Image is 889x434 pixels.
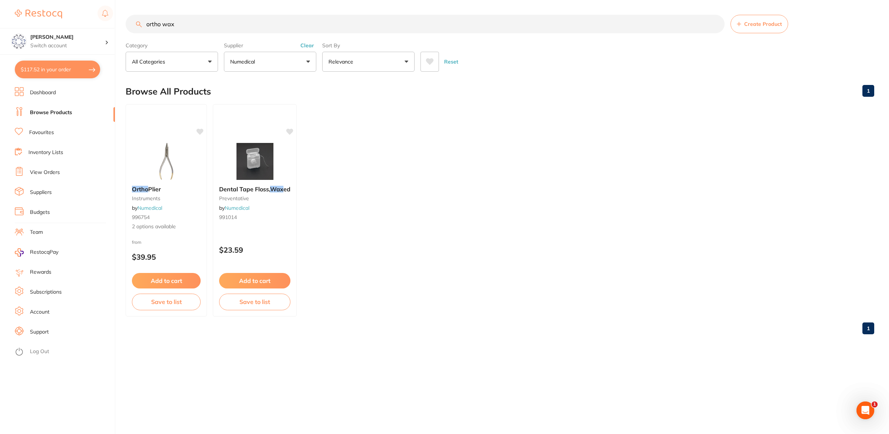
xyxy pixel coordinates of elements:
button: Add to cart [219,273,290,288]
span: ed [283,185,290,193]
span: from [132,239,142,245]
label: Supplier [224,42,316,49]
p: Switch account [30,42,105,49]
p: All Categories [132,58,168,65]
a: 1 [862,321,874,336]
a: Team [30,229,43,236]
img: RestocqPay [15,248,24,257]
img: Ortho Plier [142,143,190,180]
em: Wax [270,185,283,193]
a: RestocqPay [15,248,58,257]
a: Subscriptions [30,288,62,296]
a: Browse Products [30,109,72,116]
span: 1 [872,401,878,407]
span: Dental Tape Floss, [219,185,270,193]
h2: Browse All Products [126,86,211,97]
span: 2 options available [132,223,201,230]
button: Log Out [15,346,113,358]
span: Create Product [744,21,782,27]
span: 996754 [132,214,150,221]
button: Numedical [224,52,316,72]
label: Sort By [322,42,415,49]
span: by [219,205,249,211]
span: 991014 [219,214,237,221]
span: RestocqPay [30,249,58,256]
input: Search Products [126,15,725,33]
a: Restocq Logo [15,6,62,23]
a: Dashboard [30,89,56,96]
a: Numedical [137,205,162,211]
button: All Categories [126,52,218,72]
p: Numedical [230,58,258,65]
small: instruments [132,195,201,201]
small: preventative [219,195,290,201]
a: Budgets [30,209,50,216]
a: Suppliers [30,189,52,196]
button: Create Product [730,15,788,33]
a: Log Out [30,348,49,355]
p: $39.95 [132,253,201,261]
button: Relevance [322,52,415,72]
b: Dental Tape Floss, Waxed [219,186,290,192]
span: Plier [148,185,161,193]
a: Account [30,308,50,316]
a: Rewards [30,269,51,276]
button: Save to list [132,294,201,310]
img: Dental Tape Floss, Waxed [231,143,279,180]
p: Relevance [328,58,356,65]
img: Restocq Logo [15,10,62,18]
button: $117.52 in your order [15,61,100,78]
a: Favourites [29,129,54,136]
p: $23.59 [219,246,290,254]
span: by [132,205,162,211]
a: Support [30,328,49,336]
iframe: Intercom live chat [856,401,874,419]
button: Reset [442,52,460,72]
img: Eumundi Dental [11,34,26,49]
button: Clear [298,42,316,49]
h4: Eumundi Dental [30,34,105,41]
a: View Orders [30,169,60,176]
label: Category [126,42,218,49]
button: Add to cart [132,273,201,288]
em: Ortho [132,185,148,193]
a: Numedical [225,205,249,211]
a: 1 [862,83,874,98]
b: Ortho Plier [132,186,201,192]
a: Inventory Lists [28,149,63,156]
button: Save to list [219,294,290,310]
